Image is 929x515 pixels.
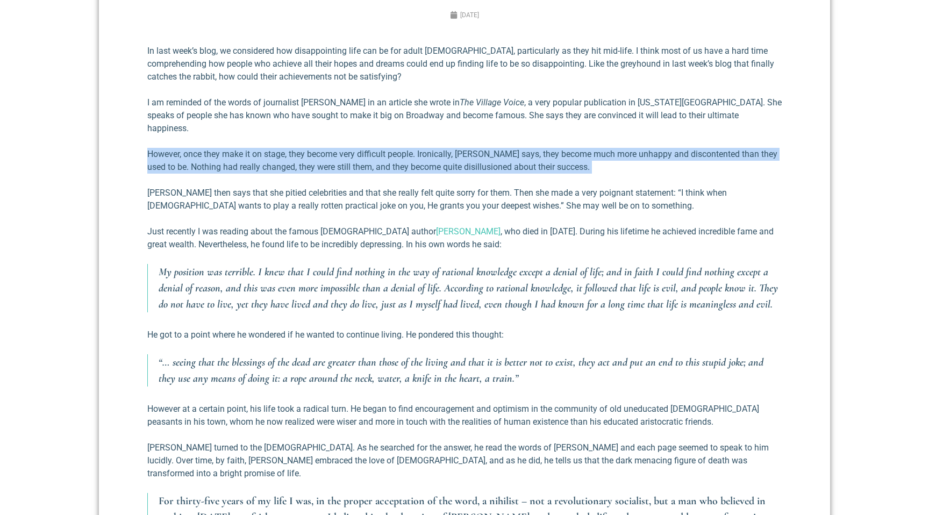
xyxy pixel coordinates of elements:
a: [DATE] [450,10,479,20]
p: However at a certain point, his life took a radical turn. He began to find encouragement and opti... [147,403,782,428]
p: [PERSON_NAME] turned to the [DEMOGRAPHIC_DATA]. As he searched for the answer, he read the words ... [147,441,782,480]
p: However, once they make it on stage, they become very difficult people. Ironically, [PERSON_NAME]... [147,148,782,174]
p: In last week’s blog, we considered how disappointing life can be for adult [DEMOGRAPHIC_DATA], pa... [147,45,782,83]
p: He got to a point where he wondered if he wanted to continue living. He pondered this thought: [147,328,782,341]
time: [DATE] [460,11,479,19]
p: “… seeing that the blessings of the dead are greater than those of the living and that it is bett... [159,354,782,387]
a: [PERSON_NAME] [436,226,501,237]
p: I am reminded of the words of journalist [PERSON_NAME] in an article she wrote in , a very popula... [147,96,782,135]
p: My position was terrible. I knew that I could find nothing in the way of rational knowledge excep... [159,264,782,312]
p: [PERSON_NAME] then says that she pitied celebrities and that she really felt quite sorry for them... [147,187,782,212]
p: Just recently I was reading about the famous [DEMOGRAPHIC_DATA] author , who died in [DATE]. Duri... [147,225,782,251]
em: The Village Voice [460,97,524,108]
